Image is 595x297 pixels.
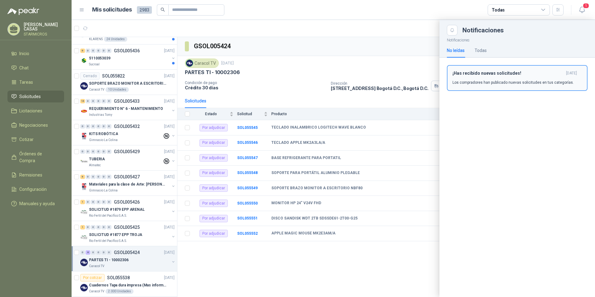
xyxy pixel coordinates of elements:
h1: Mis solicitudes [92,5,132,14]
a: Manuales y ayuda [7,198,64,210]
span: [DATE] [566,71,577,76]
h3: ¡Has recibido nuevas solicitudes! [452,71,564,76]
a: Tareas [7,76,64,88]
span: Configuración [19,186,47,193]
span: search [161,7,165,12]
span: Órdenes de Compra [19,150,58,164]
a: Negociaciones [7,119,64,131]
span: Tareas [19,79,33,86]
div: Todas [475,47,487,54]
a: Inicio [7,48,64,59]
button: 1 [576,4,588,16]
span: Chat [19,64,29,71]
span: Negociaciones [19,122,48,129]
button: ¡Has recibido nuevas solicitudes![DATE] Los compradores han publicado nuevas solicitudes en tus c... [447,65,588,91]
span: Inicio [19,50,29,57]
a: Configuración [7,183,64,195]
div: Notificaciones [462,27,588,33]
img: Logo peakr [7,7,39,15]
div: Todas [492,7,505,13]
span: Solicitudes [19,93,41,100]
p: Los compradores han publicado nuevas solicitudes en tus categorías. [452,80,574,85]
a: Remisiones [7,169,64,181]
p: [PERSON_NAME] CASAS [24,22,64,31]
span: Remisiones [19,172,42,178]
span: Licitaciones [19,107,42,114]
a: Licitaciones [7,105,64,117]
a: Solicitudes [7,91,64,102]
a: Cotizar [7,134,64,145]
button: Close [447,25,457,35]
p: STARMICROS [24,32,64,36]
span: 2983 [137,6,152,14]
div: No leídas [447,47,465,54]
span: Manuales y ayuda [19,200,55,207]
span: 1 [583,3,589,9]
p: Notificaciones [439,35,595,43]
a: Órdenes de Compra [7,148,64,167]
a: Chat [7,62,64,74]
span: Cotizar [19,136,34,143]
